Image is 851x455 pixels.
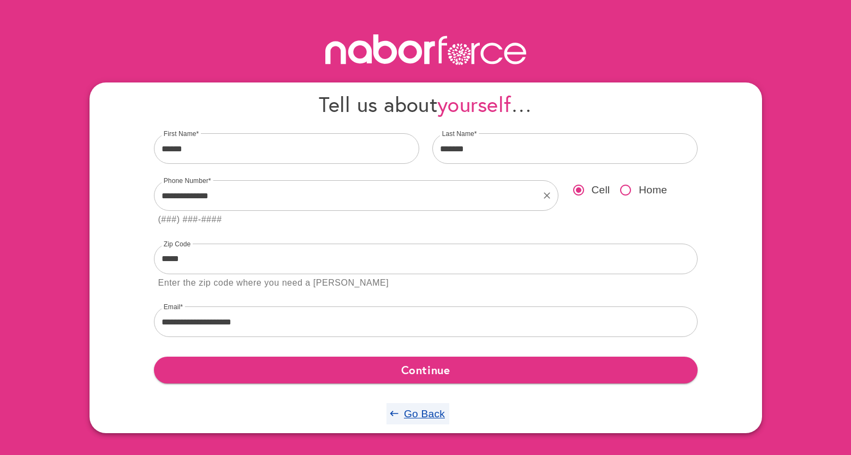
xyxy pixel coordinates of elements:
[437,90,511,118] span: yourself
[154,91,698,117] h4: Tell us about …
[158,276,389,291] div: Enter the zip code where you need a [PERSON_NAME]
[592,182,610,198] span: Cell
[154,357,698,383] button: Continue
[163,360,689,380] span: Continue
[158,212,222,227] div: (###) ###-####
[639,182,667,198] span: Home
[404,408,445,419] u: Go Back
